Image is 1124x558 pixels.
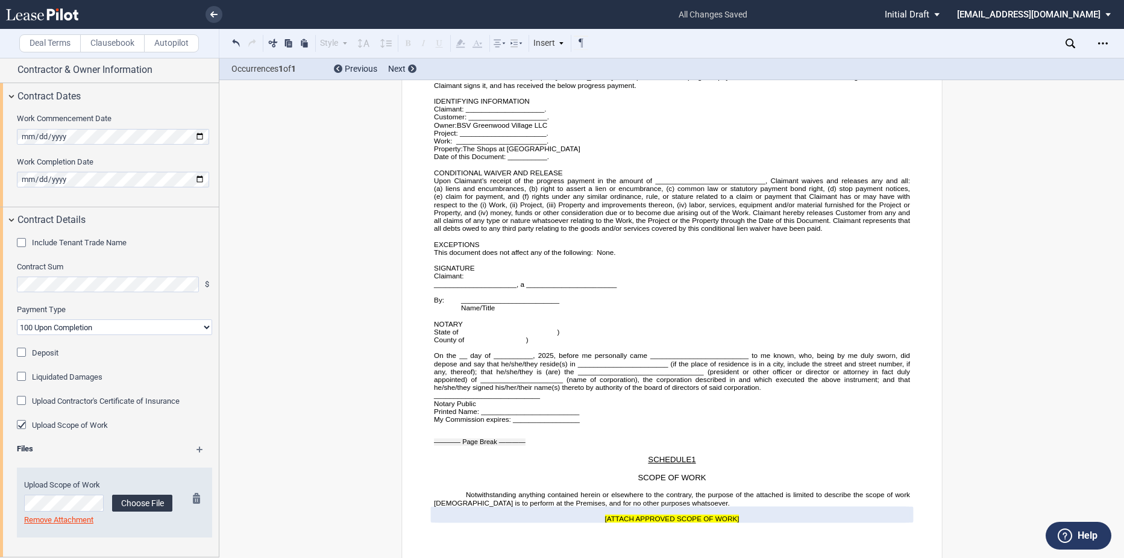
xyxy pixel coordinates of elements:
span: Name/Title [461,304,495,312]
span: Work: [434,137,452,145]
div: Previous [334,63,377,75]
label: Choose File [112,495,172,512]
span: Notwithstanding anything contained herein or elsewhere to the contrary, the purpose of the attach... [434,491,912,506]
span: Project, (iii) [520,201,555,208]
span: SIGNATURE [434,264,475,272]
span: ___________________________ [434,391,540,399]
span: labor, services, equipment and/or material furnished for the Project or Property, and (iv) [434,201,912,216]
button: Copy [281,36,296,50]
button: Help [1046,522,1111,550]
label: Upload Scope of Work [24,480,172,491]
span: , before me personally came _________________________ to me known, who, being by me duly sworn, d... [434,351,912,391]
span: Previous [345,64,377,74]
label: Work Commencement Date [17,113,212,124]
div: Next [388,63,416,75]
span: Contractor & Owner Information [17,63,152,77]
md-checkbox: Include Tenant Trade Name [17,237,127,249]
span: Initial Draft [885,9,929,20]
span: This document does not affect any of the following: [434,248,593,256]
label: Work Completion Date [17,157,212,168]
span: Property and improvements thereon, (iv) [558,201,686,208]
span: NOTARY [434,320,463,328]
label: Autopilot [144,34,199,52]
span: Project: ______________________. [434,129,548,137]
span: SCHEDULE [648,455,691,464]
span: liens and encumbrances, (b) [445,184,538,192]
label: Deal Terms [19,34,81,52]
span: $ [205,279,212,290]
span: CONDITIONAL WAIVER AND RELEASE [434,169,562,177]
span: None. [597,248,615,256]
label: Payment Type [17,304,212,315]
span: Upon Claimant’s receipt of the progress payment in the amount of ____________________________, Cl... [434,177,912,192]
span: Contract Details [17,213,86,227]
span: [ATTACH APPROVED SCOPE OF WORK] [604,515,739,522]
span: Claimant: [434,272,464,280]
div: Open Lease options menu [1093,34,1113,53]
label: Clausebook [80,34,145,52]
div: Insert [532,36,567,51]
span: On the __ [434,351,467,359]
label: Help [1078,528,1097,544]
button: Paste [297,36,312,50]
span: Date of this Document: __________. [434,152,549,160]
span: County of [434,336,464,343]
span: Property: [434,145,463,152]
span: SCOPE OF WORK [638,473,706,482]
span: rights under any similar ordinance, rule, or stature related to a claim or payment that Claimant ... [434,192,912,208]
span: ) [526,336,528,343]
span: common law or statutory payment bond right, (d) [677,184,836,192]
label: Upload Contractor's Certificate of Insurance [32,396,180,407]
span: 2025 [538,351,553,359]
md-checkbox: Deposit [17,347,58,359]
label: Include Tenant Trade Name [32,237,127,248]
span: 1 [691,455,695,464]
span: Next [388,64,406,74]
span: stop payment notices, (e) [434,184,912,200]
span: right to assert a lien or encumbrance, (c) [541,184,674,192]
label: Deposit [32,348,58,359]
label: Upload Scope of Work [32,420,108,431]
label: Contract Sum [17,262,212,272]
span: State of [434,328,458,336]
span: Claimant: ____________________. [434,105,546,113]
span: Contract Dates [17,89,81,104]
span: Work, (ii) [489,201,517,208]
button: Cut [266,36,280,50]
span: Owner: [434,121,457,129]
span: money, funds or other consideration due or to become due arising out of the Work. Claimant hereby... [434,208,912,233]
span: This document is enforceable against Claimant if Claimant signs it, and has received the below pr... [434,73,912,89]
span: Occurrences of [231,63,325,75]
md-checkbox: Upload Contractor's Certificate of Insurance [17,395,180,407]
span: The Shops at [GEOGRAPHIC_DATA] [462,145,580,152]
span: EXCEPTIONS [434,240,480,248]
b: 1 [278,64,283,74]
span: Notary Public [434,400,476,407]
span: _________________________ [461,296,559,304]
span: My Commission expires: _________________ [434,415,580,423]
span: _______________________. [456,137,548,145]
md-checkbox: Liquidated Damages [17,371,102,383]
button: Toggle Control Characters [574,36,588,50]
md-checkbox: Upload Scope of Work [17,419,108,431]
span: Printed Name: _________________________ [434,407,579,415]
a: Remove Attachment [24,515,93,524]
span: all changes saved [673,2,753,28]
label: Liquidated Damages [32,372,102,383]
b: Files [17,444,33,453]
span: IDENTIFYING INFORMATION [434,97,530,105]
span: By: [434,296,444,304]
span: claim for payment, and (f) [445,192,529,200]
span: BSV Greenwood Village LLC [456,121,547,129]
span: day of __________, [470,351,535,359]
span: _____________________, a _______________________ [434,280,617,288]
span: ) [557,328,559,336]
button: Undo [229,36,243,50]
span: Customer: ____________________. [434,113,549,121]
b: 1 [291,64,296,74]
